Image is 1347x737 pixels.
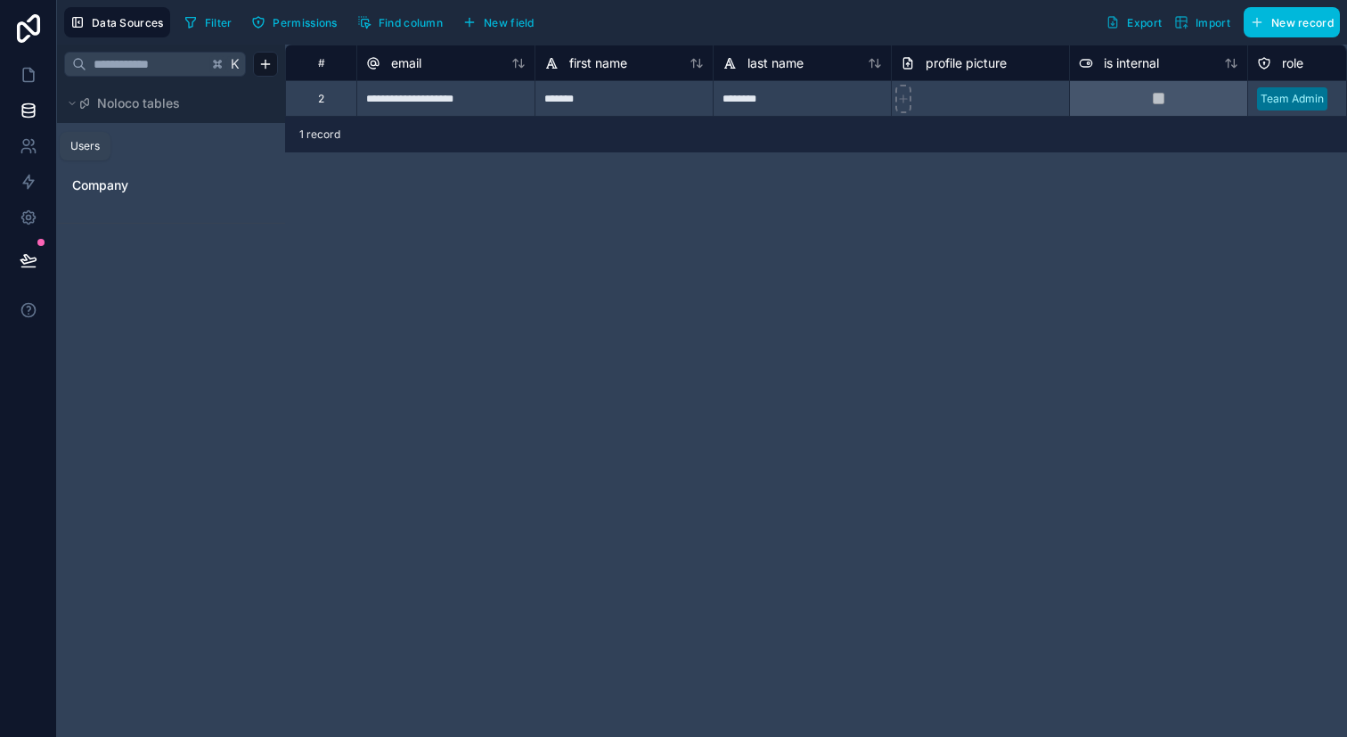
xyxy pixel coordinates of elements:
button: Permissions [245,9,343,36]
span: Company [72,176,128,194]
a: Permissions [245,9,350,36]
span: Find column [379,16,443,29]
div: 2 [318,92,324,106]
button: Noloco tables [64,91,267,116]
div: User [64,134,278,162]
button: Filter [177,9,239,36]
div: Users [70,139,100,153]
span: Noloco tables [97,94,180,112]
span: first name [569,54,627,72]
span: Import [1196,16,1230,29]
a: User [72,139,216,157]
span: Export [1127,16,1162,29]
span: Filter [205,16,233,29]
button: Export [1099,7,1168,37]
a: Company [72,176,216,194]
span: profile picture [926,54,1007,72]
span: Permissions [273,16,337,29]
span: New field [484,16,535,29]
button: Data Sources [64,7,170,37]
div: Team Admin [1261,91,1324,107]
button: Find column [351,9,449,36]
span: New record [1271,16,1334,29]
div: # [299,56,343,70]
button: New record [1244,7,1340,37]
span: email [391,54,421,72]
button: New field [456,9,541,36]
button: Import [1168,7,1237,37]
span: is internal [1104,54,1159,72]
span: last name [747,54,804,72]
span: Data Sources [92,16,164,29]
span: 1 record [299,127,340,142]
div: Company [64,171,278,200]
span: K [229,58,241,70]
a: New record [1237,7,1340,37]
span: role [1282,54,1303,72]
